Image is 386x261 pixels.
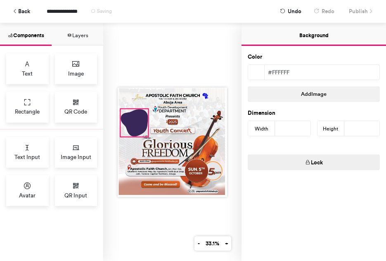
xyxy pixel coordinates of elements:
[14,153,40,161] span: Text Input
[68,69,84,78] span: Image
[248,154,380,170] button: Lock
[345,220,376,251] iframe: Drift Widget Chat Controller
[8,4,34,19] button: Back
[265,65,379,80] div: #ffffff
[276,4,305,19] button: Undo
[15,107,40,116] span: Rectangle
[64,107,87,116] span: QR Code
[317,121,344,137] div: Height
[194,236,203,251] button: -
[61,153,91,161] span: Image Input
[52,23,103,46] button: Layers
[202,236,222,251] button: 33.1%
[19,191,36,199] span: Avatar
[242,23,386,46] button: Background
[222,236,231,251] button: +
[248,86,380,102] button: AddImage
[248,109,275,117] label: Dimension
[97,8,112,14] span: Saving
[22,69,33,78] span: Text
[248,53,262,61] label: Color
[64,191,87,199] span: QR Input
[248,121,275,137] div: Width
[288,4,301,19] span: Undo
